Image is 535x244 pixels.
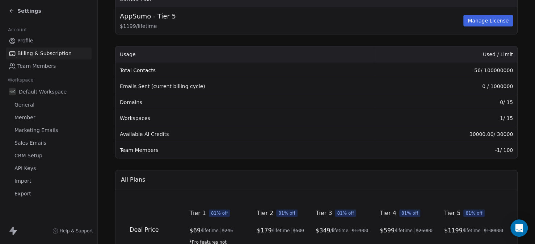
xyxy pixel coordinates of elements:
span: 81% off [399,210,421,217]
span: /lifetime [463,228,481,233]
td: 1 / 15 [374,110,517,126]
span: 81% off [209,210,230,217]
span: General [14,101,34,109]
span: Billing & Subscription [17,50,72,57]
span: $ 25000 [416,228,433,233]
span: $ 500 [293,228,304,233]
span: $ 100000 [484,228,503,233]
a: Team Members [6,60,92,72]
span: All Plans [121,175,145,184]
a: CRM Setup [6,150,92,162]
td: Total Contacts [115,62,374,78]
th: Used / Limit [374,46,517,62]
span: CRM Setup [14,152,42,160]
span: Member [14,114,35,121]
span: 81% off [335,210,356,217]
td: 30000.00 / 30000 [374,126,517,142]
td: -1 / 100 [374,142,517,158]
span: Settings [17,7,41,15]
span: API Keys [14,165,36,172]
span: $ 1199 / lifetime [120,22,462,30]
span: Tier 2 [257,209,273,218]
span: Sales Emails [14,139,46,147]
td: 0 / 15 [374,94,517,110]
a: General [6,99,92,111]
span: Account [5,24,30,35]
span: Tier 4 [380,209,396,218]
span: Default Workspace [19,88,67,95]
img: 305025930_445827070899397_7399238507124448311_n.jpg [9,88,16,95]
span: 81% off [276,210,298,217]
span: Tier 1 [190,209,206,218]
td: Emails Sent (current billing cycle) [115,78,374,94]
a: Marketing Emails [6,124,92,136]
button: Manage License [463,15,513,26]
span: AppSumo - Tier 5 [120,12,176,21]
span: Team Members [17,62,56,70]
td: 56 / 100000000 [374,62,517,78]
td: 0 / 1000000 [374,78,517,94]
a: Billing & Subscription [6,47,92,59]
span: /lifetime [330,228,349,233]
a: Export [6,188,92,200]
td: Workspaces [115,110,374,126]
span: Import [14,177,31,185]
span: Export [14,190,31,198]
span: /lifetime [271,228,290,233]
a: Sales Emails [6,137,92,149]
span: Workspace [5,75,37,86]
a: Profile [6,35,92,47]
span: Tier 3 [316,209,332,218]
span: Profile [17,37,33,45]
span: Help & Support [60,228,93,234]
a: Settings [9,7,41,15]
span: Marketing Emails [14,127,58,134]
span: $ 245 [222,228,233,233]
a: API Keys [6,162,92,174]
span: $ 69 [190,226,201,235]
span: $ 599 [380,226,395,235]
a: Member [6,112,92,124]
td: Team Members [115,142,374,158]
span: 81% off [463,210,485,217]
span: Tier 5 [444,209,460,218]
div: Open Intercom Messenger [510,219,528,237]
span: /lifetime [201,228,219,233]
span: $ 349 [316,226,330,235]
span: $ 179 [257,226,272,235]
td: Available AI Credits [115,126,374,142]
span: Deal Price [130,226,159,233]
td: Domains [115,94,374,110]
th: Usage [115,46,374,62]
span: $ 1199 [444,226,463,235]
a: Help & Support [52,228,93,234]
span: $ 12000 [351,228,368,233]
a: Import [6,175,92,187]
span: /lifetime [395,228,413,233]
